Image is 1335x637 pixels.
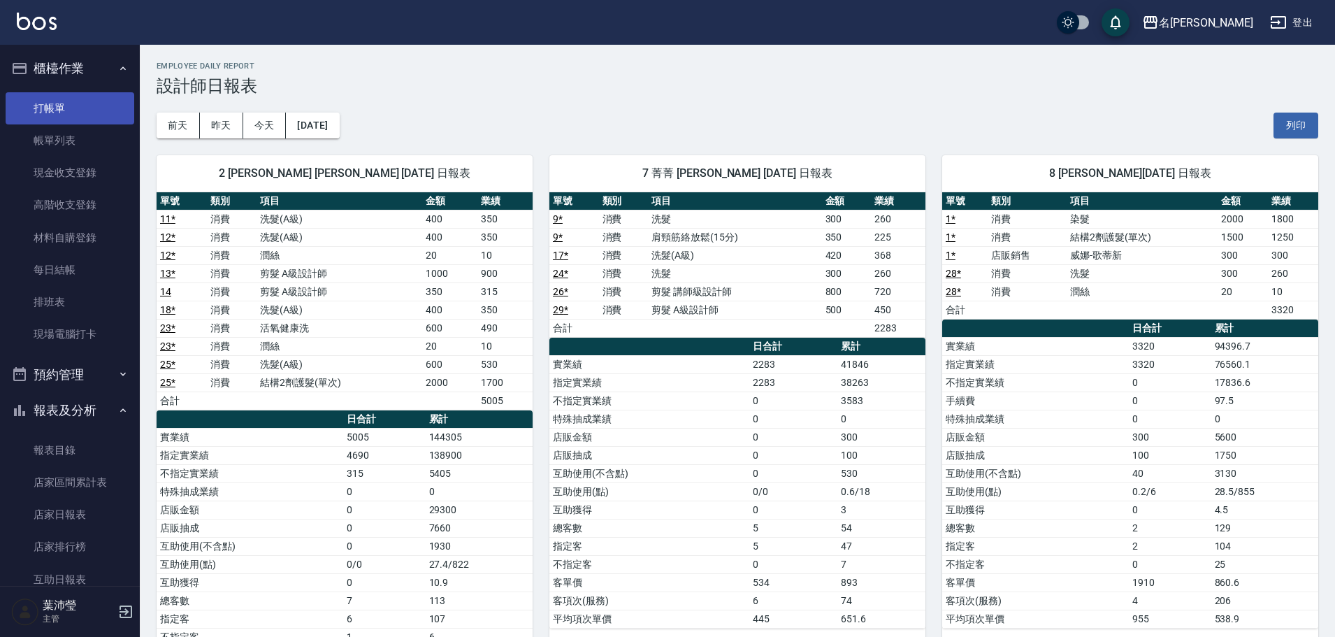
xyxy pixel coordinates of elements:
[1129,519,1211,537] td: 2
[1268,192,1318,210] th: 業績
[257,264,422,282] td: 剪髮 A級設計師
[257,282,422,301] td: 剪髮 A級設計師
[1268,210,1318,228] td: 1800
[549,519,749,537] td: 總客數
[426,519,533,537] td: 7660
[549,355,749,373] td: 實業績
[6,50,134,87] button: 櫃檯作業
[1211,537,1318,555] td: 104
[837,446,925,464] td: 100
[6,392,134,429] button: 報表及分析
[1211,464,1318,482] td: 3130
[1129,573,1211,592] td: 1910
[426,573,533,592] td: 10.9
[157,76,1318,96] h3: 設計師日報表
[942,446,1129,464] td: 店販抽成
[837,482,925,501] td: 0.6/18
[426,555,533,573] td: 27.4/822
[988,282,1067,301] td: 消費
[988,192,1067,210] th: 類別
[1129,446,1211,464] td: 100
[822,282,872,301] td: 800
[837,592,925,610] td: 74
[207,337,257,355] td: 消費
[837,501,925,519] td: 3
[343,464,426,482] td: 315
[6,318,134,350] a: 現場電腦打卡
[942,537,1129,555] td: 指定客
[942,592,1129,610] td: 客項次(服務)
[426,537,533,555] td: 1930
[6,564,134,596] a: 互助日報表
[422,192,477,210] th: 金額
[1102,8,1130,36] button: save
[599,192,649,210] th: 類別
[837,428,925,446] td: 300
[599,264,649,282] td: 消費
[157,610,343,628] td: 指定客
[837,537,925,555] td: 47
[257,319,422,337] td: 活氧健康洗
[942,610,1129,628] td: 平均項次單價
[1067,192,1218,210] th: 項目
[1129,482,1211,501] td: 0.2/6
[749,410,837,428] td: 0
[749,392,837,410] td: 0
[749,428,837,446] td: 0
[1067,282,1218,301] td: 潤絲
[157,592,343,610] td: 總客數
[1211,482,1318,501] td: 28.5/855
[257,246,422,264] td: 潤絲
[1129,464,1211,482] td: 40
[871,228,925,246] td: 225
[422,355,477,373] td: 600
[1211,610,1318,628] td: 538.9
[599,210,649,228] td: 消費
[749,501,837,519] td: 0
[1129,373,1211,392] td: 0
[822,192,872,210] th: 金額
[6,357,134,393] button: 預約管理
[942,482,1129,501] td: 互助使用(點)
[1268,228,1318,246] td: 1250
[257,301,422,319] td: 洗髮(A級)
[837,392,925,410] td: 3583
[942,573,1129,592] td: 客單價
[549,573,749,592] td: 客單價
[837,464,925,482] td: 530
[942,301,988,319] td: 合計
[257,228,422,246] td: 洗髮(A級)
[426,610,533,628] td: 107
[477,192,533,210] th: 業績
[477,337,533,355] td: 10
[6,124,134,157] a: 帳單列表
[477,210,533,228] td: 350
[157,464,343,482] td: 不指定實業績
[1211,337,1318,355] td: 94396.7
[6,157,134,189] a: 現金收支登錄
[157,113,200,138] button: 前天
[207,228,257,246] td: 消費
[477,319,533,337] td: 490
[1211,320,1318,338] th: 累計
[422,337,477,355] td: 20
[477,392,533,410] td: 5005
[988,246,1067,264] td: 店販銷售
[343,573,426,592] td: 0
[343,555,426,573] td: 0/0
[749,573,837,592] td: 534
[871,246,925,264] td: 368
[1211,355,1318,373] td: 76560.1
[1211,373,1318,392] td: 17836.6
[157,192,533,410] table: a dense table
[207,355,257,373] td: 消費
[207,301,257,319] td: 消費
[648,301,821,319] td: 剪髮 A級設計師
[1129,537,1211,555] td: 2
[1129,410,1211,428] td: 0
[207,264,257,282] td: 消費
[549,192,599,210] th: 單號
[942,392,1129,410] td: 手續費
[1264,10,1318,36] button: 登出
[477,282,533,301] td: 315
